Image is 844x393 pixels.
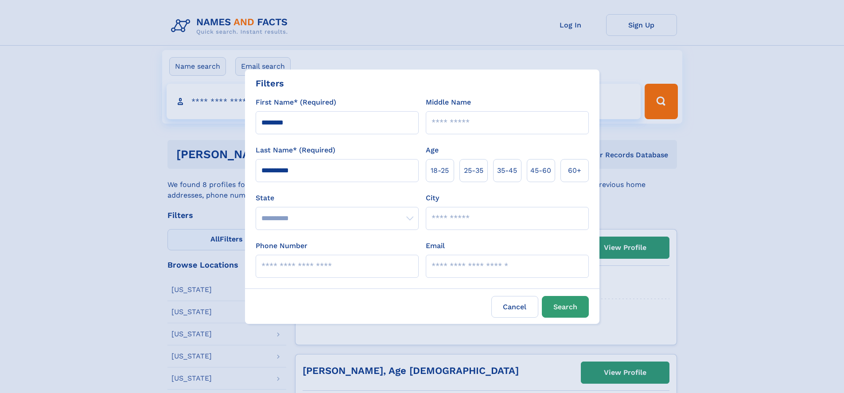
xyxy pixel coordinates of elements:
span: 18‑25 [431,165,449,176]
span: 25‑35 [464,165,483,176]
label: City [426,193,439,203]
button: Search [542,296,589,318]
label: First Name* (Required) [256,97,336,108]
label: Middle Name [426,97,471,108]
span: 60+ [568,165,581,176]
label: Age [426,145,439,156]
label: State [256,193,419,203]
label: Cancel [491,296,538,318]
div: Filters [256,77,284,90]
label: Phone Number [256,241,307,251]
span: 45‑60 [530,165,551,176]
label: Email [426,241,445,251]
span: 35‑45 [497,165,517,176]
label: Last Name* (Required) [256,145,335,156]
